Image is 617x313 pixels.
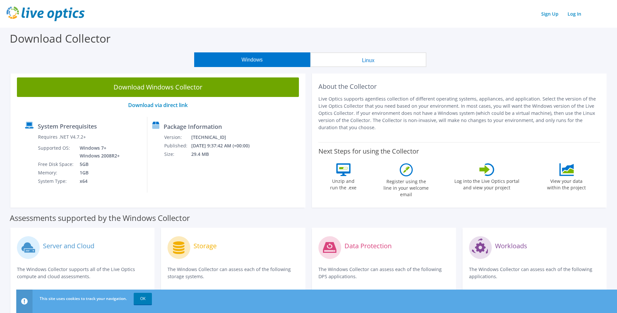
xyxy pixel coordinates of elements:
h2: About the Collector [318,83,600,90]
label: Download Collector [10,31,111,46]
td: System Type: [38,177,75,185]
label: Storage [194,243,217,249]
label: Server and Cloud [43,243,94,249]
td: Supported OS: [38,144,75,160]
button: Windows [194,52,310,67]
p: The Windows Collector can assess each of the following DPS applications. [318,266,449,280]
td: Windows 7+ Windows 2008R2+ [75,144,121,160]
a: Sign Up [538,9,562,19]
button: Linux [310,52,426,67]
label: Next Steps for using the Collector [318,147,419,155]
span: This site uses cookies to track your navigation. [40,296,127,301]
td: Size: [164,150,191,158]
td: Version: [164,133,191,142]
p: Live Optics supports agentless collection of different operating systems, appliances, and applica... [318,95,600,131]
label: Log into the Live Optics portal and view your project [454,176,520,191]
p: The Windows Collector supports all of the Live Optics compute and cloud assessments. [17,266,148,280]
a: Log In [564,9,584,19]
label: Register using the line in your welcome email [382,176,431,198]
label: Workloads [495,243,527,249]
label: Unzip and run the .exe [329,176,358,191]
label: Data Protection [344,243,392,249]
td: 5GB [75,160,121,169]
td: 1GB [75,169,121,177]
td: [DATE] 9:37:42 AM (+00:00) [191,142,258,150]
td: Memory: [38,169,75,177]
a: Download via direct link [128,102,188,109]
label: Assessments supported by the Windows Collector [10,215,190,221]
td: Free Disk Space: [38,160,75,169]
td: [TECHNICAL_ID] [191,133,258,142]
a: OK [134,293,152,305]
label: Requires .NET V4.7.2+ [38,134,86,140]
a: Download Windows Collector [17,77,299,97]
p: The Windows Collector can assess each of the following storage systems. [168,266,299,280]
label: View your data within the project [543,176,590,191]
label: System Prerequisites [38,123,97,129]
td: Published: [164,142,191,150]
p: The Windows Collector can assess each of the following applications. [469,266,600,280]
label: Package Information [164,123,222,130]
img: live_optics_svg.svg [7,7,85,21]
td: x64 [75,177,121,185]
td: 29.4 MB [191,150,258,158]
